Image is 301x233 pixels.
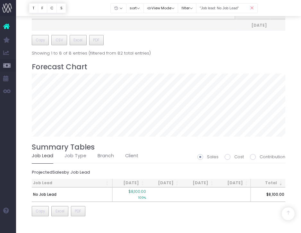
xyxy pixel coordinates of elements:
button: Excel [51,206,68,216]
button: filter [178,3,196,13]
button: Excel [70,35,87,45]
img: images/default_profile_image.png [2,220,12,230]
button: Copy [32,35,49,45]
span: PDF [93,37,99,43]
th: Aug 25: activate to sort column ascending: activate to sort column ascending: activate to sort co... [113,179,147,187]
button: sort [126,3,144,13]
button: PDF [71,206,85,216]
label: Cost [225,154,244,160]
button: C [47,3,57,13]
span: [DATE] [235,22,267,28]
div: Showing 1 to 8 of 8 entries (filtered from 82 total entries) [32,47,151,56]
button: View Mode [143,3,178,13]
span: Excel [73,37,82,43]
span: Copy [36,208,45,214]
th: Total: activate to sort column ascending: activate to sort column ascending: activate to sort col... [250,179,285,187]
a: Job Type [64,149,86,163]
span: Sales [52,170,64,175]
th: Sep 25: activate to sort column ascending: activate to sort column ascending: activate to sort co... [147,179,182,187]
a: Client [125,149,138,163]
label: Sales [197,154,219,160]
small: 100% [138,194,146,200]
span: $8,100.00 [128,189,146,194]
a: Branch [98,149,114,163]
button: CSV [51,35,67,45]
a: Job Lead [32,149,53,163]
button: F [38,3,47,13]
button: T [29,3,38,13]
td: $8,100.00 [250,187,285,202]
span: No Job Lead [33,192,56,197]
h3: Forecast Chart [32,63,286,71]
span: PDF [75,208,81,214]
th: Job Lead: activate to sort column ascending: activate to sort column ascending: activate to sort ... [32,179,113,187]
th: Nov 25: activate to sort column ascending: activate to sort column ascending: activate to sort co... [217,179,251,187]
button: Copy [32,206,49,216]
input: Search... [196,3,258,13]
h3: Summary Tables [32,143,286,151]
th: Oct 25: activate to sort column ascending: activate to sort column ascending: activate to sort co... [182,179,217,187]
h6: Projected by Job Lead [32,170,286,175]
label: Contribution [250,154,285,160]
button: S [56,3,66,13]
span: Copy [36,37,45,43]
button: PDF [89,35,104,45]
span: Excel [56,208,64,214]
div: Vertical button group [29,3,66,13]
span: CSV [56,37,63,43]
